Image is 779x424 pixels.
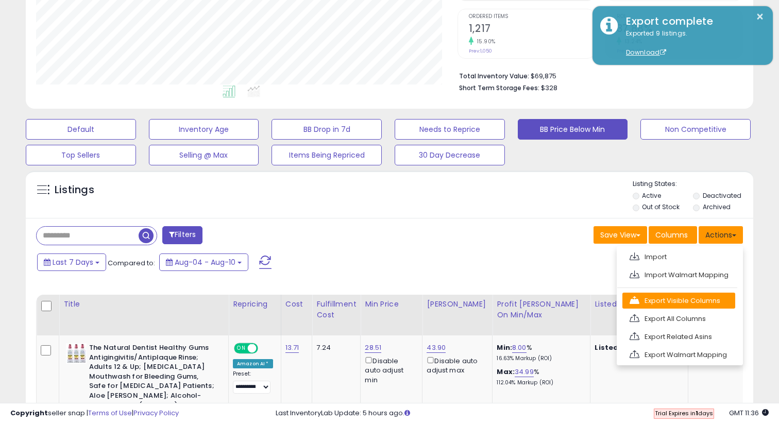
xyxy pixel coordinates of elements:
button: Aug-04 - Aug-10 [159,253,248,271]
a: Export All Columns [622,311,735,327]
div: Cost [285,299,308,310]
label: Active [642,191,661,200]
h5: Listings [55,183,94,197]
button: Columns [649,226,697,244]
button: BB Price Below Min [518,119,628,140]
img: 51Azgbp0HUL._SL40_.jpg [66,343,87,364]
span: Columns [655,230,688,240]
button: Non Competitive [640,119,751,140]
label: Deactivated [703,191,741,200]
a: Privacy Policy [133,408,179,418]
div: Amazon AI * [233,359,273,368]
div: Last InventoryLab Update: 5 hours ago. [276,409,769,418]
a: Export Related Asins [622,329,735,345]
a: 28.51 [365,343,381,353]
p: Listing States: [633,179,754,189]
div: Fulfillment Cost [316,299,356,320]
b: 1 [696,409,698,417]
div: Title [63,299,224,310]
div: Disable auto adjust min [365,355,414,385]
b: Total Inventory Value: [459,72,529,80]
span: OFF [257,344,273,353]
div: [PERSON_NAME] [427,299,488,310]
p: 16.63% Markup (ROI) [497,355,582,362]
button: Inventory Age [149,119,259,140]
b: The Natural Dentist Healthy Gums Antigingivitis/Antiplaque Rinse; Adults 12 & Up; [MEDICAL_DATA] ... [89,343,214,413]
span: ON [235,344,248,353]
a: 43.90 [427,343,446,353]
div: seller snap | | [10,409,179,418]
div: % [497,367,582,386]
span: Trial Expires in days [655,409,713,417]
button: Actions [699,226,743,244]
a: Export Walmart Mapping [622,347,735,363]
a: Terms of Use [88,408,132,418]
div: Min Price [365,299,418,310]
span: Compared to: [108,258,155,268]
a: Import [622,249,735,265]
b: Short Term Storage Fees: [459,83,539,92]
a: 13.71 [285,343,299,353]
a: Download [626,48,666,57]
a: Export Visible Columns [622,293,735,309]
h2: 1,217 [469,23,595,37]
label: Out of Stock [642,202,680,211]
button: Last 7 Days [37,253,106,271]
div: 7.24 [316,343,352,352]
span: Aug-04 - Aug-10 [175,257,235,267]
div: Export complete [618,14,765,29]
button: Top Sellers [26,145,136,165]
a: 8.00 [512,343,527,353]
div: Exported 9 listings. [618,29,765,58]
button: BB Drop in 7d [272,119,382,140]
b: Max: [497,367,515,377]
a: Import Walmart Mapping [622,267,735,283]
div: Profit [PERSON_NAME] on Min/Max [497,299,586,320]
span: Ordered Items [469,14,595,20]
div: Preset: [233,370,273,394]
button: Selling @ Max [149,145,259,165]
span: 2025-08-18 11:36 GMT [729,408,769,418]
small: Prev: 1,050 [469,48,492,54]
button: Items Being Repriced [272,145,382,165]
strong: Copyright [10,408,48,418]
b: Min: [497,343,512,352]
a: 34.99 [515,367,534,377]
li: $69,875 [459,69,735,81]
button: Needs to Reprice [395,119,505,140]
span: $328 [541,83,557,93]
div: Disable auto adjust max [427,355,484,375]
div: $30.59 [595,343,680,352]
small: 15.90% [473,38,496,45]
div: Listed Price [595,299,684,310]
label: Archived [703,202,731,211]
div: Repricing [233,299,277,310]
span: Last 7 Days [53,257,93,267]
p: 112.04% Markup (ROI) [497,379,582,386]
button: Default [26,119,136,140]
div: % [497,343,582,362]
th: The percentage added to the cost of goods (COGS) that forms the calculator for Min & Max prices. [493,295,590,335]
button: 30 Day Decrease [395,145,505,165]
button: × [756,10,764,23]
button: Filters [162,226,202,244]
button: Save View [594,226,647,244]
b: Listed Price: [595,343,641,352]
